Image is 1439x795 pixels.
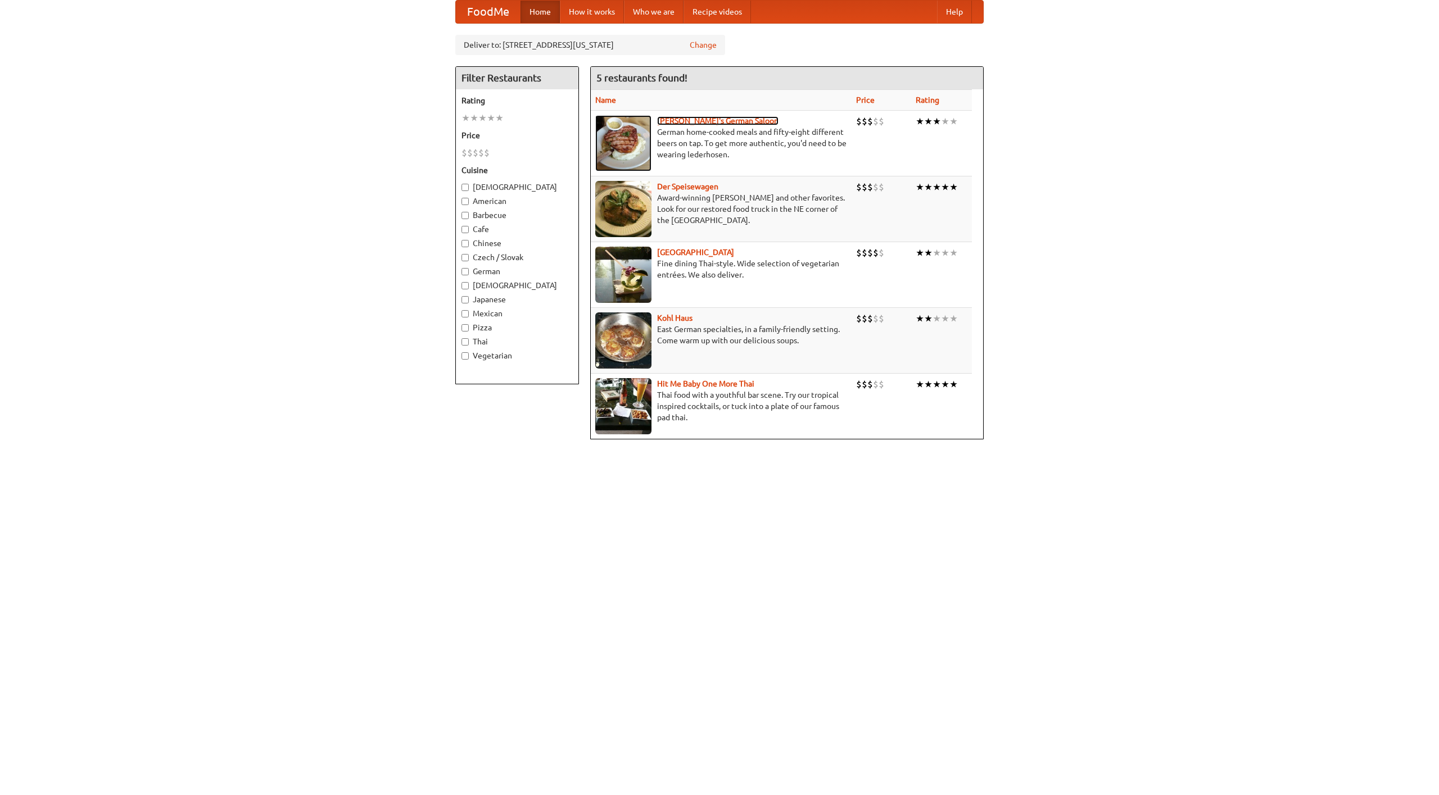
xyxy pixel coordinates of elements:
input: American [461,198,469,205]
p: Fine dining Thai-style. Wide selection of vegetarian entrées. We also deliver. [595,258,847,280]
li: ★ [933,181,941,193]
li: $ [862,312,867,325]
h5: Cuisine [461,165,573,176]
li: ★ [916,181,924,193]
li: $ [873,115,879,128]
li: ★ [916,247,924,259]
li: ★ [916,115,924,128]
a: Home [521,1,560,23]
label: Chinese [461,238,573,249]
li: $ [484,147,490,159]
li: ★ [495,112,504,124]
h5: Price [461,130,573,141]
li: ★ [949,247,958,259]
input: Thai [461,338,469,346]
h4: Filter Restaurants [456,67,578,89]
li: $ [862,378,867,390]
label: [DEMOGRAPHIC_DATA] [461,181,573,193]
a: Price [856,96,875,105]
li: $ [856,312,862,325]
h5: Rating [461,95,573,106]
li: ★ [916,312,924,325]
a: Who we are [624,1,684,23]
label: Thai [461,336,573,347]
li: $ [879,378,884,390]
label: Czech / Slovak [461,252,573,263]
input: Chinese [461,240,469,247]
li: ★ [941,115,949,128]
p: Award-winning [PERSON_NAME] and other favorites. Look for our restored food truck in the NE corne... [595,192,847,226]
input: German [461,268,469,275]
label: Mexican [461,308,573,319]
li: $ [856,247,862,259]
li: $ [879,181,884,193]
img: kohlhaus.jpg [595,312,651,369]
a: Der Speisewagen [657,182,718,191]
li: $ [873,181,879,193]
li: $ [867,181,873,193]
li: ★ [941,247,949,259]
li: $ [856,378,862,390]
li: $ [862,115,867,128]
p: German home-cooked meals and fifty-eight different beers on tap. To get more authentic, you'd nee... [595,126,847,160]
img: babythai.jpg [595,378,651,434]
li: $ [461,147,467,159]
li: ★ [933,115,941,128]
input: Vegetarian [461,352,469,360]
li: $ [873,247,879,259]
li: $ [867,115,873,128]
a: [GEOGRAPHIC_DATA] [657,248,734,257]
li: ★ [941,378,949,390]
img: speisewagen.jpg [595,181,651,237]
input: Mexican [461,310,469,317]
input: [DEMOGRAPHIC_DATA] [461,282,469,289]
li: ★ [470,112,478,124]
input: Cafe [461,226,469,233]
p: Thai food with a youthful bar scene. Try our tropical inspired cocktails, or tuck into a plate of... [595,389,847,423]
li: ★ [478,112,487,124]
li: $ [873,378,879,390]
li: ★ [949,312,958,325]
label: Cafe [461,224,573,235]
li: ★ [924,247,933,259]
label: Vegetarian [461,350,573,361]
div: Deliver to: [STREET_ADDRESS][US_STATE] [455,35,725,55]
a: How it works [560,1,624,23]
img: satay.jpg [595,247,651,303]
li: $ [478,147,484,159]
a: Rating [916,96,939,105]
a: Name [595,96,616,105]
li: $ [879,312,884,325]
input: Japanese [461,296,469,303]
li: $ [867,378,873,390]
input: Barbecue [461,212,469,219]
li: ★ [941,312,949,325]
img: esthers.jpg [595,115,651,171]
li: ★ [933,312,941,325]
li: ★ [949,181,958,193]
label: Japanese [461,294,573,305]
input: Pizza [461,324,469,331]
b: Kohl Haus [657,314,693,322]
li: $ [867,247,873,259]
label: Barbecue [461,210,573,221]
a: Help [937,1,972,23]
li: $ [879,115,884,128]
a: [PERSON_NAME]'s German Saloon [657,116,779,125]
label: Pizza [461,322,573,333]
li: ★ [487,112,495,124]
p: East German specialties, in a family-friendly setting. Come warm up with our delicious soups. [595,324,847,346]
li: ★ [924,115,933,128]
li: ★ [933,378,941,390]
li: ★ [949,378,958,390]
label: American [461,196,573,207]
li: ★ [924,378,933,390]
li: ★ [924,312,933,325]
input: [DEMOGRAPHIC_DATA] [461,184,469,191]
li: ★ [941,181,949,193]
ng-pluralize: 5 restaurants found! [596,72,687,83]
li: ★ [933,247,941,259]
li: $ [473,147,478,159]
